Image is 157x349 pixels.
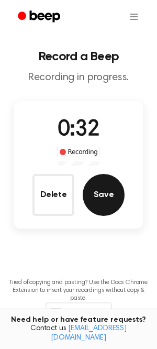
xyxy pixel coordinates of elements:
[6,324,151,343] span: Contact us
[121,4,147,29] button: Open menu
[8,279,149,302] p: Tired of copying and pasting? Use the Docs Chrome Extension to insert your recordings without cop...
[58,119,99,141] span: 0:32
[10,7,70,27] a: Beep
[57,147,100,157] div: Recording
[32,174,74,216] button: Delete Audio Record
[8,71,149,84] p: Recording in progress.
[51,325,127,342] a: [EMAIL_ADDRESS][DOMAIN_NAME]
[83,174,125,216] button: Save Audio Record
[8,50,149,63] h1: Record a Beep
